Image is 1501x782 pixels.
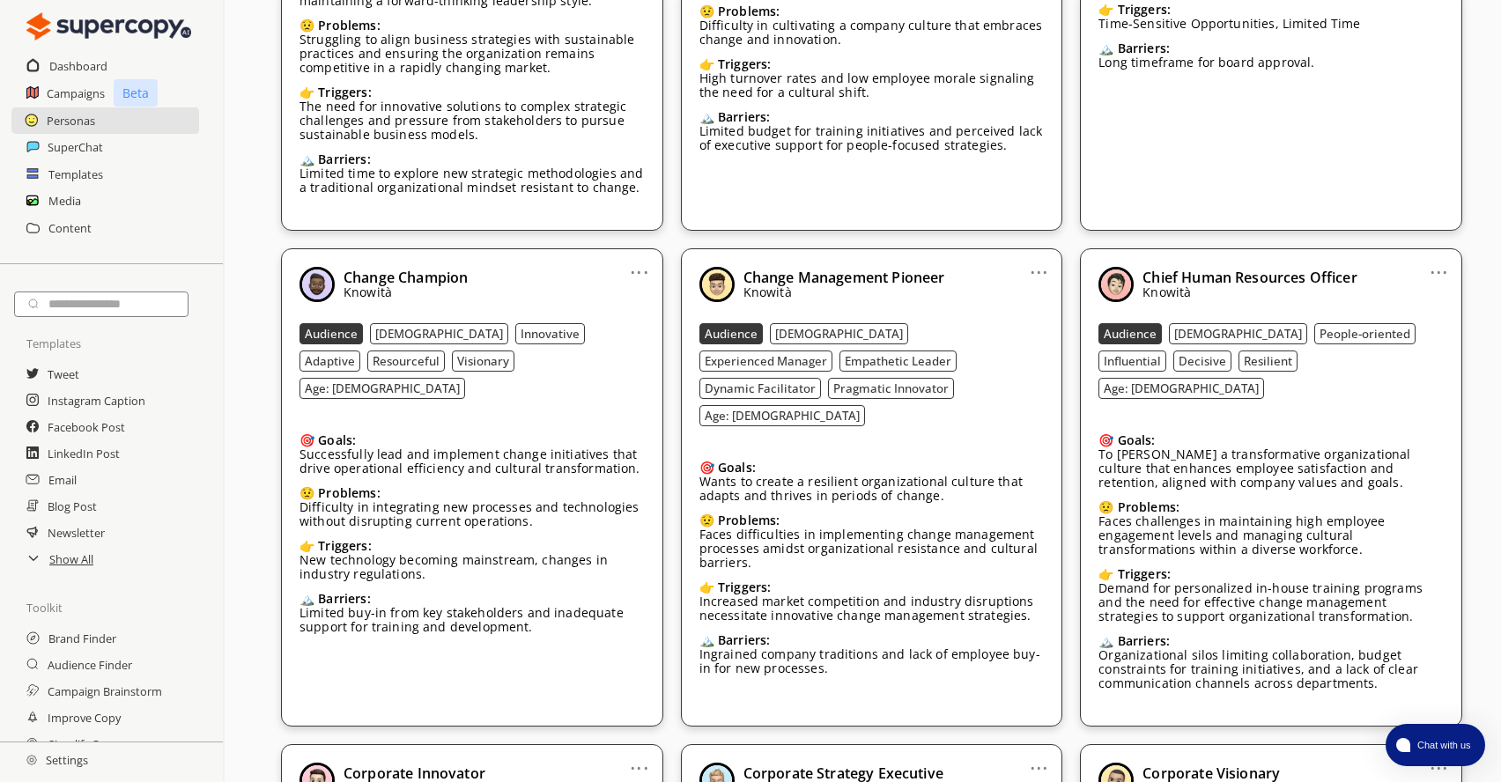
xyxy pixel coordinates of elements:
[705,380,816,396] b: Dynamic Facilitator
[1118,632,1170,649] b: Barriers:
[1098,17,1360,31] p: Time-Sensitive Opportunities, Limited Time
[299,152,645,166] div: 🏔️
[48,215,92,241] a: Content
[718,55,771,72] b: Triggers:
[299,378,465,399] button: Age: [DEMOGRAPHIC_DATA]
[299,500,645,528] p: Difficulty in integrating new processes and technologies without disrupting current operations.
[1142,268,1357,287] b: Chief Human Resources Officer
[1098,433,1444,447] div: 🎯
[699,267,735,302] img: Close
[1169,323,1307,344] button: [DEMOGRAPHIC_DATA]
[828,378,954,399] button: Pragmatic Innovator
[48,493,97,520] h2: Blog Post
[718,3,780,19] b: Problems:
[48,387,145,414] a: Instagram Caption
[305,326,358,342] b: Audience
[699,580,1045,594] div: 👉
[839,350,957,372] button: Empathetic Leader
[699,71,1045,100] p: High turnover rates and low employee morale signaling the need for a cultural shift.
[699,323,763,344] button: Audience
[718,108,770,125] b: Barriers:
[1386,724,1485,766] button: atlas-launcher
[1098,41,1314,55] div: 🏔️
[699,594,1045,623] p: Increased market competition and industry disruptions necessitate innovative change management st...
[48,134,103,160] h2: SuperChat
[367,350,445,372] button: Resourceful
[718,459,756,476] b: Goals:
[49,53,107,79] a: Dashboard
[705,326,758,342] b: Audience
[48,467,77,493] h2: Email
[1098,323,1162,344] button: Audience
[48,440,120,467] h2: LinkedIn Post
[1098,378,1264,399] button: Age: [DEMOGRAPHIC_DATA]
[630,258,648,272] a: ...
[48,414,125,440] a: Facebook Post
[1320,326,1410,342] b: People-oriented
[699,405,865,426] button: Age: [DEMOGRAPHIC_DATA]
[452,350,514,372] button: Visionary
[1098,648,1444,690] p: Organizational silos limiting collaboration, budget constraints for training initiatives, and a l...
[48,678,162,705] a: Campaign Brainstorm
[48,361,79,387] h2: Tweet
[699,350,832,372] button: Experienced Manager
[318,17,380,33] b: Problems:
[699,378,821,399] button: Dynamic Facilitator
[1430,754,1448,768] a: ...
[318,590,370,607] b: Barriers:
[1179,353,1226,369] b: Decisive
[305,380,460,396] b: Age: [DEMOGRAPHIC_DATA]
[48,705,121,731] a: Improve Copy
[299,447,645,476] p: Successfully lead and implement change initiatives that drive operational efficiency and cultural...
[318,84,371,100] b: Triggers:
[699,57,1045,71] div: 👉
[1098,350,1166,372] button: Influential
[457,353,509,369] b: Visionary
[47,80,105,107] h2: Campaigns
[521,326,580,342] b: Innovative
[1142,285,1357,299] p: Knowità
[718,579,771,595] b: Triggers:
[770,323,908,344] button: [DEMOGRAPHIC_DATA]
[370,323,508,344] button: [DEMOGRAPHIC_DATA]
[1098,514,1444,557] p: Faces challenges in maintaining high employee engagement levels and managing cultural transformat...
[699,527,1045,570] p: Faces difficulties in implementing change management processes amidst organizational resistance a...
[699,110,1045,124] div: 🏔️
[48,188,81,214] h2: Media
[1118,432,1156,448] b: Goals:
[299,606,645,634] p: Limited buy-in from key stakeholders and inadequate support for training and development.
[1430,258,1448,272] a: ...
[1030,258,1048,272] a: ...
[299,486,645,500] div: 😟
[718,512,780,528] b: Problems:
[299,267,335,302] img: Close
[1098,3,1360,17] div: 👉
[1244,353,1292,369] b: Resilient
[845,353,951,369] b: Empathetic Leader
[299,166,645,195] p: Limited time to explore new strategic methodologies and a traditional organizational mindset resi...
[1098,267,1134,302] img: Close
[26,9,191,44] img: Close
[1098,581,1444,623] p: Demand for personalized in-house training programs and the need for effective change management s...
[1174,326,1302,342] b: [DEMOGRAPHIC_DATA]
[630,754,648,768] a: ...
[299,350,360,372] button: Adaptive
[1410,738,1475,752] span: Chat with us
[49,546,93,572] h2: Show All
[48,520,105,546] a: Newsletter
[299,553,645,581] p: New technology becoming mainstream, changes in industry regulations.
[1239,350,1298,372] button: Resilient
[114,79,158,107] p: Beta
[1314,323,1416,344] button: People-oriented
[48,625,116,652] a: Brand Finder
[1173,350,1231,372] button: Decisive
[1098,55,1314,70] p: Long timeframe for board approval.
[299,100,645,142] p: The need for innovative solutions to complex strategic challenges and pressure from stakeholders ...
[699,4,1045,18] div: 😟
[1098,447,1444,490] p: To [PERSON_NAME] a transformative organizational culture that enhances employee satisfaction and ...
[48,161,103,188] a: Templates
